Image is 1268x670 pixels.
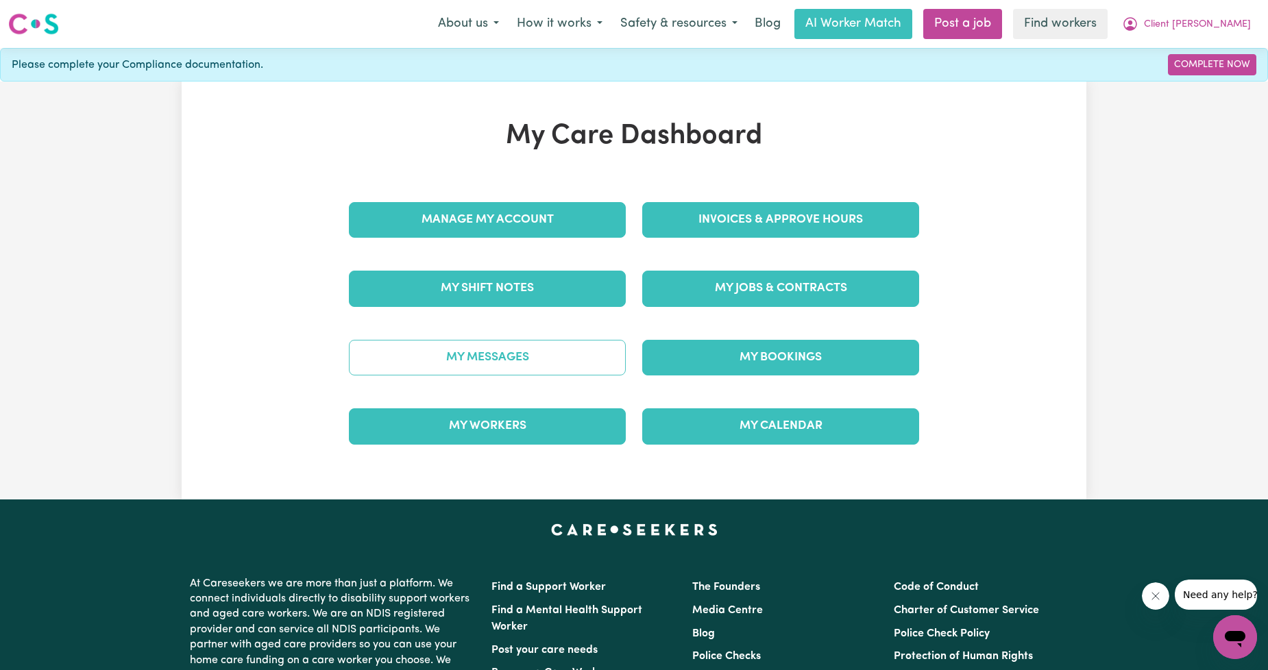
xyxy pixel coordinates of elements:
[642,340,919,375] a: My Bookings
[894,605,1039,616] a: Charter of Customer Service
[349,340,626,375] a: My Messages
[894,628,990,639] a: Police Check Policy
[1113,10,1260,38] button: My Account
[8,8,59,40] a: Careseekers logo
[1213,615,1257,659] iframe: Button to launch messaging window
[692,651,761,662] a: Police Checks
[491,605,642,632] a: Find a Mental Health Support Worker
[551,524,718,535] a: Careseekers home page
[349,202,626,238] a: Manage My Account
[8,12,59,36] img: Careseekers logo
[923,9,1002,39] a: Post a job
[894,651,1033,662] a: Protection of Human Rights
[894,582,979,593] a: Code of Conduct
[1144,17,1251,32] span: Client [PERSON_NAME]
[1168,54,1256,75] a: Complete Now
[491,582,606,593] a: Find a Support Worker
[349,408,626,444] a: My Workers
[692,582,760,593] a: The Founders
[12,57,263,73] span: Please complete your Compliance documentation.
[1013,9,1108,39] a: Find workers
[1142,582,1169,610] iframe: Close message
[341,120,927,153] h1: My Care Dashboard
[746,9,789,39] a: Blog
[611,10,746,38] button: Safety & resources
[642,408,919,444] a: My Calendar
[692,605,763,616] a: Media Centre
[642,271,919,306] a: My Jobs & Contracts
[794,9,912,39] a: AI Worker Match
[692,628,715,639] a: Blog
[642,202,919,238] a: Invoices & Approve Hours
[8,10,83,21] span: Need any help?
[429,10,508,38] button: About us
[1175,580,1257,610] iframe: Message from company
[349,271,626,306] a: My Shift Notes
[491,645,598,656] a: Post your care needs
[508,10,611,38] button: How it works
